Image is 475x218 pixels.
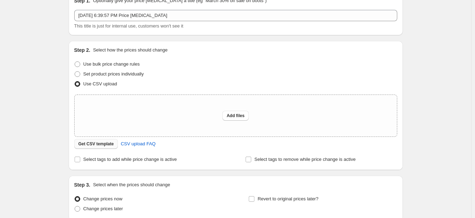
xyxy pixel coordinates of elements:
h2: Step 3. [74,181,90,188]
a: CSV upload FAQ [116,138,160,150]
span: Get CSV template [78,141,114,147]
p: Select how the prices should change [93,47,167,54]
span: Revert to original prices later? [258,196,318,201]
span: Change prices later [83,206,123,211]
button: Get CSV template [74,139,118,149]
span: Use bulk price change rules [83,61,140,67]
span: This title is just for internal use, customers won't see it [74,23,183,29]
h2: Step 2. [74,47,90,54]
input: 30% off holiday sale [74,10,397,21]
span: Use CSV upload [83,81,117,86]
span: CSV upload FAQ [121,140,156,147]
span: Select tags to add while price change is active [83,157,177,162]
span: Set product prices individually [83,71,144,77]
span: Select tags to remove while price change is active [254,157,356,162]
span: Change prices now [83,196,122,201]
p: Select when the prices should change [93,181,170,188]
button: Add files [222,111,249,121]
span: Add files [227,113,245,119]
